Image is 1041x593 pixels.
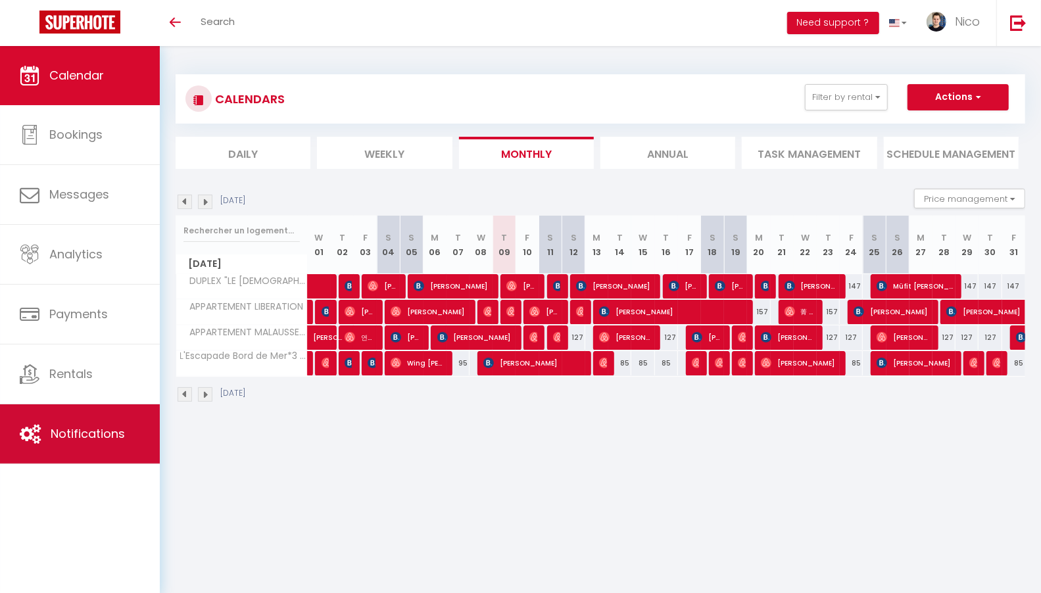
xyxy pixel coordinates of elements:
span: [PERSON_NAME] [599,325,653,350]
span: [PERSON_NAME] [669,273,700,298]
span: [PERSON_NAME] [761,273,769,298]
th: 20 [747,216,770,274]
span: APPARTEMENT MALAUSSENA [178,325,310,340]
div: 157 [747,300,770,324]
th: 22 [794,216,817,274]
th: 04 [377,216,400,274]
th: 27 [909,216,932,274]
li: Daily [176,137,310,169]
span: [PERSON_NAME] [345,273,352,298]
span: [PERSON_NAME] [553,273,561,298]
span: [PERSON_NAME] [529,299,560,324]
div: 127 [655,325,678,350]
abbr: F [1011,231,1016,244]
span: APPARTEMENT LIBERATION [178,300,307,314]
span: Ran Ju [322,299,329,324]
span: [PERSON_NAME] [345,299,375,324]
th: 19 [724,216,747,274]
abbr: M [431,231,439,244]
abbr: S [385,231,391,244]
abbr: W [963,231,971,244]
span: [PERSON_NAME] [992,350,1000,375]
abbr: T [941,231,947,244]
span: Search [201,14,235,28]
span: Bookings [49,126,103,143]
th: 09 [493,216,516,274]
span: [PERSON_NAME] [715,350,723,375]
abbr: M [755,231,763,244]
th: 10 [516,216,539,274]
span: Rentals [49,366,93,382]
span: [PERSON_NAME] [785,273,838,298]
span: [PERSON_NAME] [414,273,491,298]
th: 17 [678,216,701,274]
span: DUPLEX "LE [DEMOGRAPHIC_DATA]" [178,274,310,289]
span: [PERSON_NAME] [391,325,422,350]
abbr: T [339,231,345,244]
span: [PERSON_NAME] [715,273,746,298]
div: 127 [562,325,585,350]
span: [PERSON_NAME] [529,325,537,350]
span: Notifications [51,425,125,442]
abbr: S [548,231,554,244]
span: 菁 [PERSON_NAME] [785,299,815,324]
div: 147 [956,274,979,298]
div: 85 [631,351,654,375]
span: [PERSON_NAME] [506,299,514,324]
span: Nico [955,13,980,30]
img: ... [927,12,946,32]
input: Rechercher un logement... [183,219,300,243]
th: 29 [956,216,979,274]
abbr: M [593,231,601,244]
abbr: W [477,231,485,244]
span: [PERSON_NAME] [553,325,561,350]
abbr: T [987,231,993,244]
a: [PERSON_NAME] [308,325,331,350]
th: 06 [424,216,447,274]
abbr: T [825,231,831,244]
th: 24 [840,216,863,274]
div: 127 [979,325,1002,350]
p: [DATE] [220,195,245,207]
div: 95 [447,351,470,375]
li: Monthly [459,137,594,169]
li: Annual [600,137,735,169]
th: 07 [447,216,470,274]
span: [PERSON_NAME] [345,350,352,375]
th: 05 [400,216,423,274]
div: 147 [979,274,1002,298]
th: 30 [979,216,1002,274]
abbr: F [525,231,529,244]
span: [PERSON_NAME] [576,273,653,298]
div: 127 [840,325,863,350]
th: 18 [701,216,724,274]
img: logout [1010,14,1027,31]
th: 12 [562,216,585,274]
abbr: S [571,231,577,244]
th: 16 [655,216,678,274]
li: Weekly [317,137,452,169]
div: 127 [932,325,956,350]
div: 127 [956,325,979,350]
abbr: M [917,231,925,244]
li: Schedule Management [884,137,1019,169]
span: [PERSON_NAME] [368,350,375,375]
div: 147 [1002,274,1025,298]
span: 연진 [PERSON_NAME] [345,325,375,350]
span: [PERSON_NAME] [437,325,514,350]
span: [PERSON_NAME] [761,350,838,375]
span: [DATE] [176,254,307,273]
span: Messages [49,186,109,202]
span: [PERSON_NAME] [877,325,931,350]
button: Price management [914,189,1025,208]
th: 11 [539,216,562,274]
div: 85 [840,351,863,375]
span: [PERSON_NAME] [969,350,977,375]
span: Wing [PERSON_NAME] [391,350,445,375]
button: Filter by rental [805,84,888,110]
th: 03 [354,216,377,274]
abbr: W [639,231,647,244]
abbr: T [779,231,785,244]
li: Task Management [742,137,877,169]
abbr: T [617,231,623,244]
